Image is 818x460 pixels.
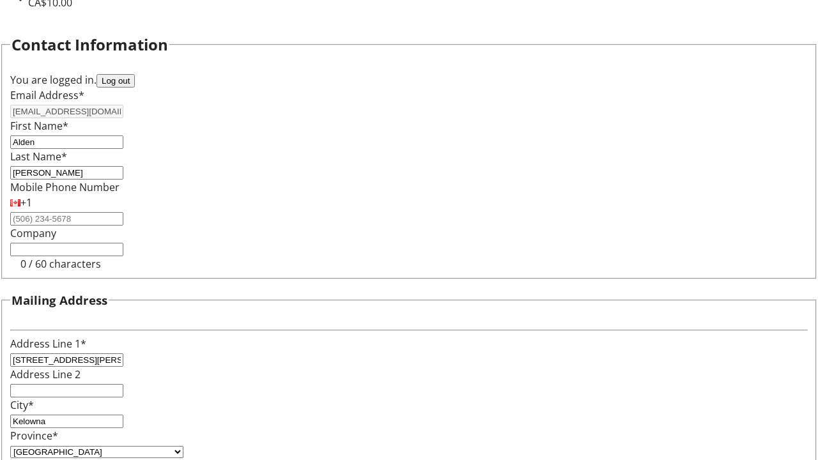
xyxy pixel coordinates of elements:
input: City [10,415,123,428]
label: Province* [10,429,58,443]
h2: Contact Information [12,33,168,56]
label: Email Address* [10,88,84,102]
label: Address Line 2 [10,367,81,381]
input: (506) 234-5678 [10,212,123,226]
button: Log out [96,74,135,88]
h3: Mailing Address [12,291,107,309]
label: Address Line 1* [10,337,86,351]
div: You are logged in. [10,72,808,88]
label: Last Name* [10,149,67,164]
input: Address [10,353,123,367]
label: Company [10,226,56,240]
label: City* [10,398,34,412]
label: First Name* [10,119,68,133]
tr-character-limit: 0 / 60 characters [20,257,101,271]
label: Mobile Phone Number [10,180,120,194]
